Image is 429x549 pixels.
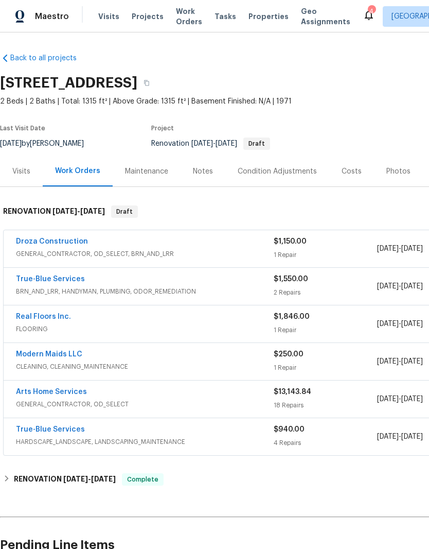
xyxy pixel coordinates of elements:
[377,432,423,442] span: -
[274,351,303,358] span: $250.00
[112,207,137,217] span: Draft
[16,276,85,283] a: True-Blue Services
[193,166,213,177] div: Notes
[238,166,317,177] div: Condition Adjustments
[80,208,105,215] span: [DATE]
[125,166,168,177] div: Maintenance
[377,281,423,291] span: -
[377,358,399,365] span: [DATE]
[401,433,423,440] span: [DATE]
[16,286,274,297] span: BRN_AND_LRR, HANDYMAN, PLUMBING, ODOR_REMEDIATION
[377,319,423,329] span: -
[35,11,69,22] span: Maestro
[137,74,156,92] button: Copy Address
[16,362,274,372] span: CLEANING, CLEANING_MAINTENANCE
[16,313,71,320] a: Real Floors Inc.
[274,438,377,448] div: 4 Repairs
[377,356,423,367] span: -
[248,11,289,22] span: Properties
[52,208,105,215] span: -
[191,140,237,147] span: -
[63,475,116,483] span: -
[274,426,305,433] span: $940.00
[274,313,310,320] span: $1,846.00
[274,287,377,298] div: 2 Repairs
[12,166,30,177] div: Visits
[55,166,100,176] div: Work Orders
[16,388,87,396] a: Arts Home Services
[342,166,362,177] div: Costs
[132,11,164,22] span: Projects
[52,208,77,215] span: [DATE]
[123,474,163,485] span: Complete
[401,283,423,290] span: [DATE]
[16,437,274,447] span: HARDSCAPE_LANDSCAPE, LANDSCAPING_MAINTENANCE
[214,13,236,20] span: Tasks
[377,283,399,290] span: [DATE]
[16,351,82,358] a: Modern Maids LLC
[3,205,105,218] h6: RENOVATION
[16,238,88,245] a: Droza Construction
[401,245,423,252] span: [DATE]
[244,141,269,147] span: Draft
[176,6,202,27] span: Work Orders
[91,475,116,483] span: [DATE]
[151,125,174,131] span: Project
[274,250,377,260] div: 1 Repair
[14,473,116,486] h6: RENOVATION
[368,6,375,16] div: 4
[191,140,213,147] span: [DATE]
[301,6,350,27] span: Geo Assignments
[401,396,423,403] span: [DATE]
[16,399,274,409] span: GENERAL_CONTRACTOR, OD_SELECT
[274,388,311,396] span: $13,143.84
[98,11,119,22] span: Visits
[151,140,270,147] span: Renovation
[274,276,308,283] span: $1,550.00
[377,245,399,252] span: [DATE]
[274,238,307,245] span: $1,150.00
[377,433,399,440] span: [DATE]
[274,363,377,373] div: 1 Repair
[377,320,399,328] span: [DATE]
[63,475,88,483] span: [DATE]
[401,358,423,365] span: [DATE]
[274,400,377,410] div: 18 Repairs
[377,396,399,403] span: [DATE]
[386,166,410,177] div: Photos
[401,320,423,328] span: [DATE]
[377,244,423,254] span: -
[16,249,274,259] span: GENERAL_CONTRACTOR, OD_SELECT, BRN_AND_LRR
[377,394,423,404] span: -
[216,140,237,147] span: [DATE]
[16,324,274,334] span: FLOORING
[16,426,85,433] a: True-Blue Services
[274,325,377,335] div: 1 Repair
